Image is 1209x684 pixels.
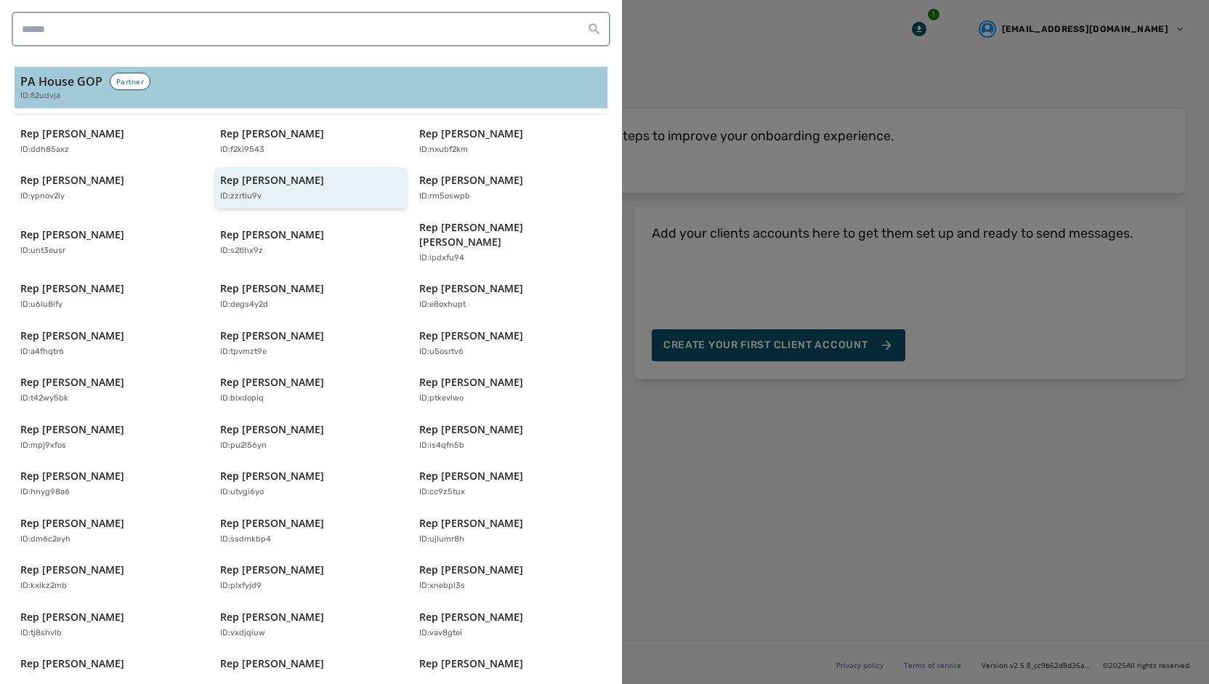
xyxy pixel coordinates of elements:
[20,144,69,156] p: ID: ddh85axz
[220,228,324,242] p: Rep [PERSON_NAME]
[20,190,65,203] p: ID: ypnov2ly
[214,214,408,270] button: Rep [PERSON_NAME]ID:s2tlhx9z
[413,510,607,552] button: Rep [PERSON_NAME]ID:ujlumr8h
[220,281,324,296] p: Rep [PERSON_NAME]
[214,323,408,364] button: Rep [PERSON_NAME]ID:tpvmzt9e
[20,580,67,592] p: ID: kxikz2mb
[20,245,65,257] p: ID: unt3eusr
[214,417,408,458] button: Rep [PERSON_NAME]ID:pu2l56yn
[15,323,209,364] button: Rep [PERSON_NAME]ID:a4fhqtr6
[220,190,262,203] p: ID: zzrtiu9v
[220,346,267,358] p: ID: tpvmzt9e
[20,656,124,671] p: Rep [PERSON_NAME]
[214,275,408,317] button: Rep [PERSON_NAME]ID:degs4y2d
[20,126,124,141] p: Rep [PERSON_NAME]
[220,627,265,640] p: ID: vxdjqiuw
[419,486,465,499] p: ID: cc9z5tux
[413,275,607,317] button: Rep [PERSON_NAME]ID:e8oxhupt
[20,627,62,640] p: ID: tj8shvlb
[419,516,523,531] p: Rep [PERSON_NAME]
[220,534,271,546] p: ID: ssdmkbp4
[214,604,408,645] button: Rep [PERSON_NAME]ID:vxdjqiuw
[214,167,408,209] button: Rep [PERSON_NAME]ID:zzrtiu9v
[20,90,60,102] span: ID: fi2udvja
[419,469,523,483] p: Rep [PERSON_NAME]
[419,220,587,249] p: Rep [PERSON_NAME] [PERSON_NAME]
[419,299,466,311] p: ID: e8oxhupt
[15,167,209,209] button: Rep [PERSON_NAME]ID:ypnov2ly
[413,167,607,209] button: Rep [PERSON_NAME]ID:rm5oswpb
[15,67,607,108] button: PA House GOPPartnerID:fi2udvja
[419,627,462,640] p: ID: vav8gtei
[220,469,324,483] p: Rep [PERSON_NAME]
[419,173,523,188] p: Rep [PERSON_NAME]
[220,610,324,624] p: Rep [PERSON_NAME]
[110,73,150,90] div: Partner
[413,369,607,411] button: Rep [PERSON_NAME]ID:ptkevlwo
[220,245,263,257] p: ID: s2tlhx9z
[20,610,124,624] p: Rep [PERSON_NAME]
[15,275,209,317] button: Rep [PERSON_NAME]ID:u6lu8ify
[15,463,209,504] button: Rep [PERSON_NAME]ID:hnyg98a6
[419,126,523,141] p: Rep [PERSON_NAME]
[220,656,324,671] p: Rep [PERSON_NAME]
[20,440,66,452] p: ID: mpj9xfos
[15,214,209,270] button: Rep [PERSON_NAME]ID:unt3eusr
[413,604,607,645] button: Rep [PERSON_NAME]ID:vav8gtei
[413,417,607,458] button: Rep [PERSON_NAME]ID:is4qfn5b
[20,346,64,358] p: ID: a4fhqtr6
[220,580,262,592] p: ID: plxfyjd9
[419,534,464,546] p: ID: ujlumr8h
[419,580,465,592] p: ID: xnebpl3s
[15,121,209,162] button: Rep [PERSON_NAME]ID:ddh85axz
[15,604,209,645] button: Rep [PERSON_NAME]ID:tj8shvlb
[20,516,124,531] p: Rep [PERSON_NAME]
[20,393,68,405] p: ID: t42wy5bk
[220,173,324,188] p: Rep [PERSON_NAME]
[20,299,62,311] p: ID: u6lu8ify
[214,369,408,411] button: Rep [PERSON_NAME]ID:blxdopiq
[214,557,408,598] button: Rep [PERSON_NAME]ID:plxfyjd9
[413,323,607,364] button: Rep [PERSON_NAME]ID:u5osrtv6
[220,516,324,531] p: Rep [PERSON_NAME]
[220,126,324,141] p: Rep [PERSON_NAME]
[413,463,607,504] button: Rep [PERSON_NAME]ID:cc9z5tux
[419,252,464,265] p: ID: ipdxfu94
[20,469,124,483] p: Rep [PERSON_NAME]
[214,510,408,552] button: Rep [PERSON_NAME]ID:ssdmkbp4
[20,329,124,343] p: Rep [PERSON_NAME]
[220,393,264,405] p: ID: blxdopiq
[419,281,523,296] p: Rep [PERSON_NAME]
[20,375,124,390] p: Rep [PERSON_NAME]
[20,563,124,577] p: Rep [PERSON_NAME]
[413,557,607,598] button: Rep [PERSON_NAME]ID:xnebpl3s
[15,369,209,411] button: Rep [PERSON_NAME]ID:t42wy5bk
[419,656,523,671] p: Rep [PERSON_NAME]
[220,329,324,343] p: Rep [PERSON_NAME]
[20,486,70,499] p: ID: hnyg98a6
[413,214,607,270] button: Rep [PERSON_NAME] [PERSON_NAME]ID:ipdxfu94
[419,563,523,577] p: Rep [PERSON_NAME]
[419,190,470,203] p: ID: rm5oswpb
[220,563,324,577] p: Rep [PERSON_NAME]
[20,228,124,242] p: Rep [PERSON_NAME]
[419,393,464,405] p: ID: ptkevlwo
[15,557,209,598] button: Rep [PERSON_NAME]ID:kxikz2mb
[220,422,324,437] p: Rep [PERSON_NAME]
[419,346,464,358] p: ID: u5osrtv6
[220,299,268,311] p: ID: degs4y2d
[220,440,267,452] p: ID: pu2l56yn
[419,610,523,624] p: Rep [PERSON_NAME]
[220,486,264,499] p: ID: utvgi6yo
[20,173,124,188] p: Rep [PERSON_NAME]
[419,375,523,390] p: Rep [PERSON_NAME]
[220,144,264,156] p: ID: f2ki9543
[419,440,464,452] p: ID: is4qfn5b
[214,463,408,504] button: Rep [PERSON_NAME]ID:utvgi6yo
[20,534,70,546] p: ID: dm6c2eyh
[20,422,124,437] p: Rep [PERSON_NAME]
[419,144,468,156] p: ID: nxubf2km
[220,375,324,390] p: Rep [PERSON_NAME]
[419,329,523,343] p: Rep [PERSON_NAME]
[15,510,209,552] button: Rep [PERSON_NAME]ID:dm6c2eyh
